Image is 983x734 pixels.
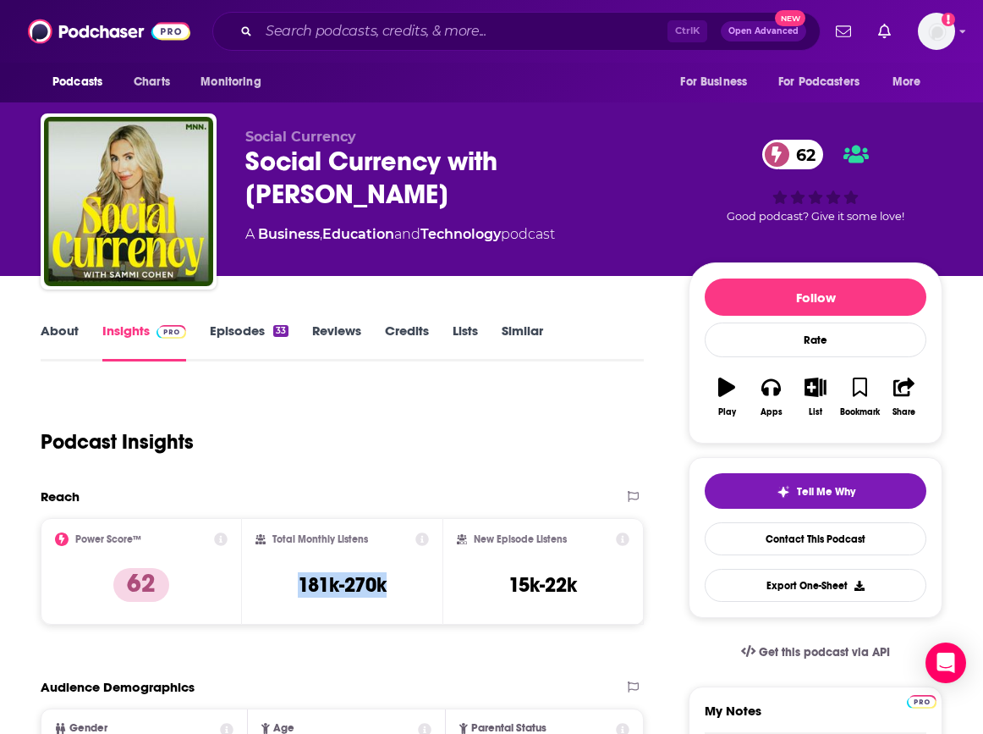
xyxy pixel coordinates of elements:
a: Episodes33 [210,323,288,361]
button: Play [705,367,749,428]
img: Podchaser Pro [907,695,936,709]
h2: Reach [41,488,80,505]
img: Social Currency with Sammi Cohen [44,117,213,286]
span: Podcasts [52,70,102,94]
span: Age [273,723,294,734]
h2: New Episode Listens [474,533,567,545]
input: Search podcasts, credits, & more... [259,18,667,45]
button: Follow [705,279,926,316]
button: open menu [767,66,884,98]
div: Bookmark [840,407,880,417]
span: Ctrl K [667,20,707,42]
span: For Podcasters [778,70,859,94]
button: open menu [668,66,768,98]
span: Logged in as evankrask [918,13,955,50]
button: Export One-Sheet [705,569,926,602]
div: List [809,407,822,417]
button: Share [882,367,926,428]
span: Get this podcast via API [759,645,890,659]
button: Open AdvancedNew [721,21,806,41]
span: Gender [69,723,107,734]
img: tell me why sparkle [777,485,790,499]
a: Charts [123,66,180,98]
div: Open Intercom Messenger [925,643,966,683]
button: Bookmark [837,367,881,428]
h2: Audience Demographics [41,679,195,695]
span: 62 [779,140,824,169]
h3: 15k-22k [508,572,577,598]
a: Contact This Podcast [705,522,926,555]
p: 62 [113,568,169,602]
button: open menu [881,66,942,98]
a: Similar [502,323,543,361]
img: Podchaser Pro [157,325,186,339]
span: Open Advanced [728,27,799,36]
a: Pro website [907,693,936,709]
div: 62Good podcast? Give it some love! [689,129,942,234]
span: and [394,226,420,242]
button: Apps [749,367,793,428]
svg: Add a profile image [942,13,955,26]
div: 33 [273,325,288,337]
button: List [794,367,837,428]
span: For Business [680,70,747,94]
div: Search podcasts, credits, & more... [212,12,821,51]
div: Rate [705,323,926,357]
button: open menu [41,66,124,98]
h1: Podcast Insights [41,429,194,455]
button: open menu [189,66,283,98]
div: Play [718,407,736,417]
span: , [320,226,322,242]
a: Business [258,226,320,242]
label: My Notes [705,703,926,732]
button: Show profile menu [918,13,955,50]
span: Charts [134,70,170,94]
a: Show notifications dropdown [871,17,898,46]
h3: 181k-270k [298,572,387,598]
a: Get this podcast via API [728,632,903,673]
span: New [775,10,805,26]
span: Tell Me Why [797,485,855,499]
span: Good podcast? Give it some love! [727,210,904,223]
span: More [892,70,921,94]
a: Education [322,226,394,242]
h2: Power Score™ [75,533,141,545]
div: Apps [761,407,783,417]
a: Show notifications dropdown [829,17,858,46]
a: 62 [762,140,824,169]
a: Reviews [312,323,361,361]
a: Technology [420,226,501,242]
div: A podcast [245,224,555,245]
h2: Total Monthly Listens [272,533,368,545]
span: Parental Status [471,723,546,734]
span: Social Currency [245,129,356,145]
div: Share [892,407,915,417]
button: tell me why sparkleTell Me Why [705,473,926,509]
a: About [41,323,79,361]
a: Credits [385,323,429,361]
a: Lists [453,323,478,361]
img: Podchaser - Follow, Share and Rate Podcasts [28,15,190,47]
a: InsightsPodchaser Pro [102,323,186,361]
span: Monitoring [200,70,261,94]
img: User Profile [918,13,955,50]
